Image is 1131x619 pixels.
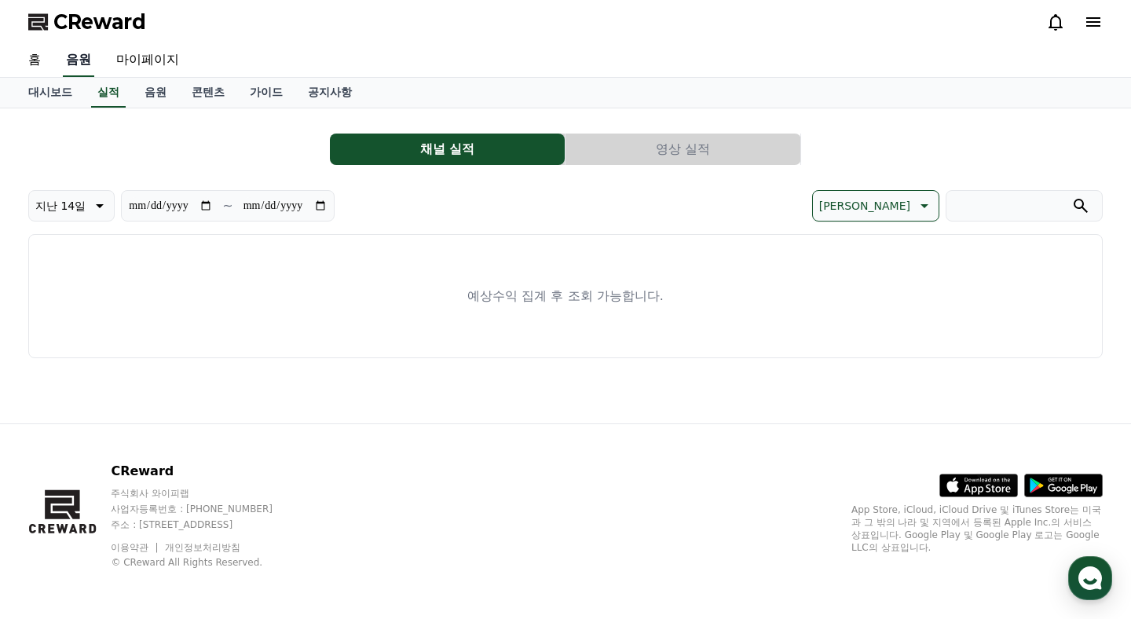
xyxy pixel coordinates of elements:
[565,134,800,165] button: 영상 실적
[330,134,565,165] button: 채널 실적
[28,190,115,222] button: 지난 14일
[295,78,364,108] a: 공지사항
[111,518,302,531] p: 주소 : [STREET_ADDRESS]
[111,556,302,569] p: © CReward All Rights Reserved.
[165,542,240,553] a: 개인정보처리방침
[222,196,232,215] p: ~
[237,78,295,108] a: 가이드
[243,512,262,525] span: 설정
[179,78,237,108] a: 콘텐츠
[49,512,59,525] span: 홈
[16,78,85,108] a: 대시보드
[111,462,302,481] p: CReward
[63,44,94,77] a: 음원
[819,195,910,217] p: [PERSON_NAME]
[330,134,565,165] a: 채널 실적
[132,78,179,108] a: 음원
[812,190,939,222] button: [PERSON_NAME]
[35,195,86,217] p: 지난 14일
[203,489,302,528] a: 설정
[28,9,146,35] a: CReward
[5,489,104,528] a: 홈
[91,78,126,108] a: 실적
[851,504,1103,554] p: App Store, iCloud, iCloud Drive 및 iTunes Store는 미국과 그 밖의 나라 및 지역에서 등록된 Apple Inc.의 서비스 상표입니다. Goo...
[111,487,302,500] p: 주식회사 와이피랩
[104,44,192,77] a: 마이페이지
[111,542,160,553] a: 이용약관
[53,9,146,35] span: CReward
[111,503,302,515] p: 사업자등록번호 : [PHONE_NUMBER]
[104,489,203,528] a: 대화
[467,287,663,306] p: 예상수익 집계 후 조회 가능합니다.
[144,513,163,526] span: 대화
[16,44,53,77] a: 홈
